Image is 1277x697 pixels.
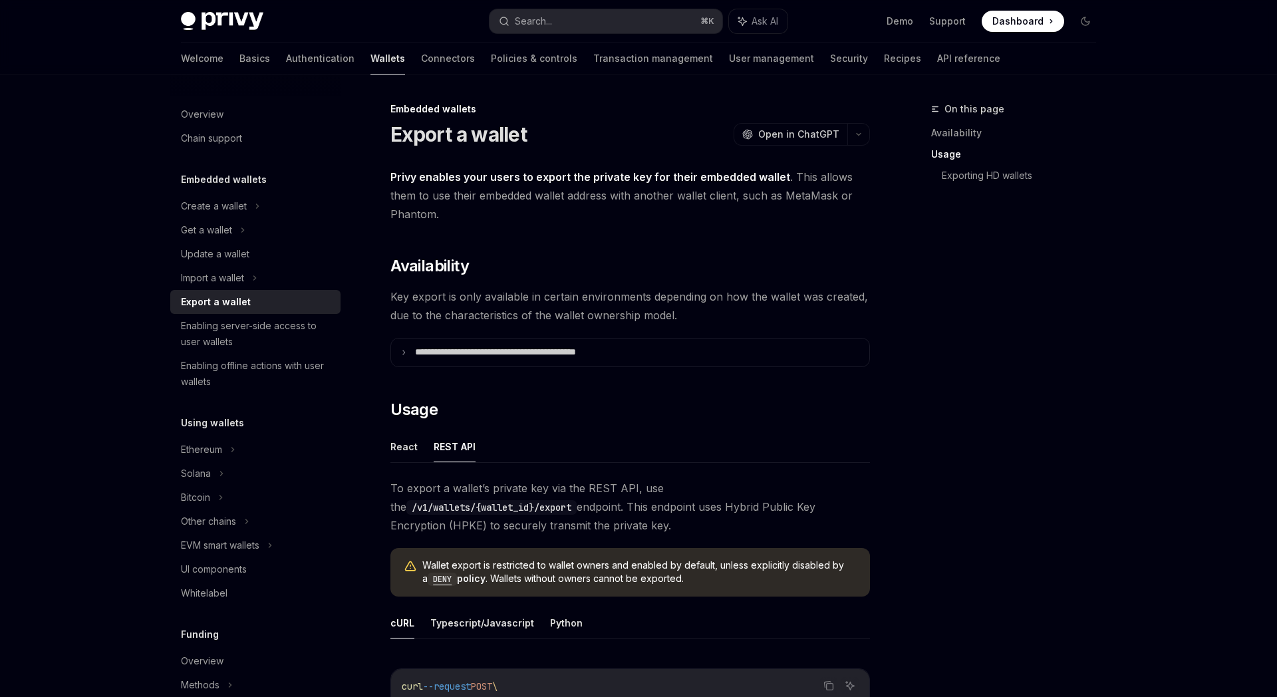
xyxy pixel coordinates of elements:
[390,168,870,223] span: . This allows them to use their embedded wallet address with another wallet client, such as MetaM...
[752,15,778,28] span: Ask AI
[992,15,1044,28] span: Dashboard
[492,680,497,692] span: \
[170,354,341,394] a: Enabling offline actions with user wallets
[931,122,1107,144] a: Availability
[181,12,263,31] img: dark logo
[931,144,1107,165] a: Usage
[181,358,333,390] div: Enabling offline actions with user wallets
[942,165,1107,186] a: Exporting HD wallets
[170,290,341,314] a: Export a wallet
[181,270,244,286] div: Import a wallet
[982,11,1064,32] a: Dashboard
[181,106,223,122] div: Overview
[390,399,438,420] span: Usage
[181,513,236,529] div: Other chains
[402,680,423,692] span: curl
[170,557,341,581] a: UI components
[181,415,244,431] h5: Using wallets
[944,101,1004,117] span: On this page
[390,255,469,277] span: Availability
[181,172,267,188] h5: Embedded wallets
[734,123,847,146] button: Open in ChatGPT
[181,294,251,310] div: Export a wallet
[550,607,583,638] button: Python
[421,43,475,74] a: Connectors
[390,170,790,184] strong: Privy enables your users to export the private key for their embedded wallet
[181,585,227,601] div: Whitelabel
[390,287,870,325] span: Key export is only available in certain environments depending on how the wallet was created, due...
[181,537,259,553] div: EVM smart wallets
[286,43,355,74] a: Authentication
[887,15,913,28] a: Demo
[428,573,457,586] code: DENY
[729,9,787,33] button: Ask AI
[490,9,722,33] button: Search...⌘K
[239,43,270,74] a: Basics
[181,466,211,482] div: Solana
[428,573,486,584] a: DENYpolicy
[841,677,859,694] button: Ask AI
[390,479,870,535] span: To export a wallet’s private key via the REST API, use the endpoint. This endpoint uses Hybrid Pu...
[390,102,870,116] div: Embedded wallets
[820,677,837,694] button: Copy the contents from the code block
[700,16,714,27] span: ⌘ K
[884,43,921,74] a: Recipes
[181,222,232,238] div: Get a wallet
[181,627,219,642] h5: Funding
[937,43,1000,74] a: API reference
[181,43,223,74] a: Welcome
[471,680,492,692] span: POST
[1075,11,1096,32] button: Toggle dark mode
[929,15,966,28] a: Support
[181,442,222,458] div: Ethereum
[170,102,341,126] a: Overview
[390,607,414,638] button: cURL
[170,649,341,673] a: Overview
[390,431,418,462] button: React
[170,314,341,354] a: Enabling server-side access to user wallets
[404,560,417,573] svg: Warning
[491,43,577,74] a: Policies & controls
[729,43,814,74] a: User management
[181,489,210,505] div: Bitcoin
[422,559,857,586] span: Wallet export is restricted to wallet owners and enabled by default, unless explicitly disabled b...
[390,122,527,146] h1: Export a wallet
[434,431,476,462] button: REST API
[758,128,839,141] span: Open in ChatGPT
[430,607,534,638] button: Typescript/Javascript
[423,680,471,692] span: --request
[181,561,247,577] div: UI components
[181,130,242,146] div: Chain support
[181,246,249,262] div: Update a wallet
[515,13,552,29] div: Search...
[181,677,219,693] div: Methods
[181,653,223,669] div: Overview
[170,581,341,605] a: Whitelabel
[181,318,333,350] div: Enabling server-side access to user wallets
[406,500,577,515] code: /v1/wallets/{wallet_id}/export
[830,43,868,74] a: Security
[170,242,341,266] a: Update a wallet
[370,43,405,74] a: Wallets
[170,126,341,150] a: Chain support
[593,43,713,74] a: Transaction management
[181,198,247,214] div: Create a wallet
